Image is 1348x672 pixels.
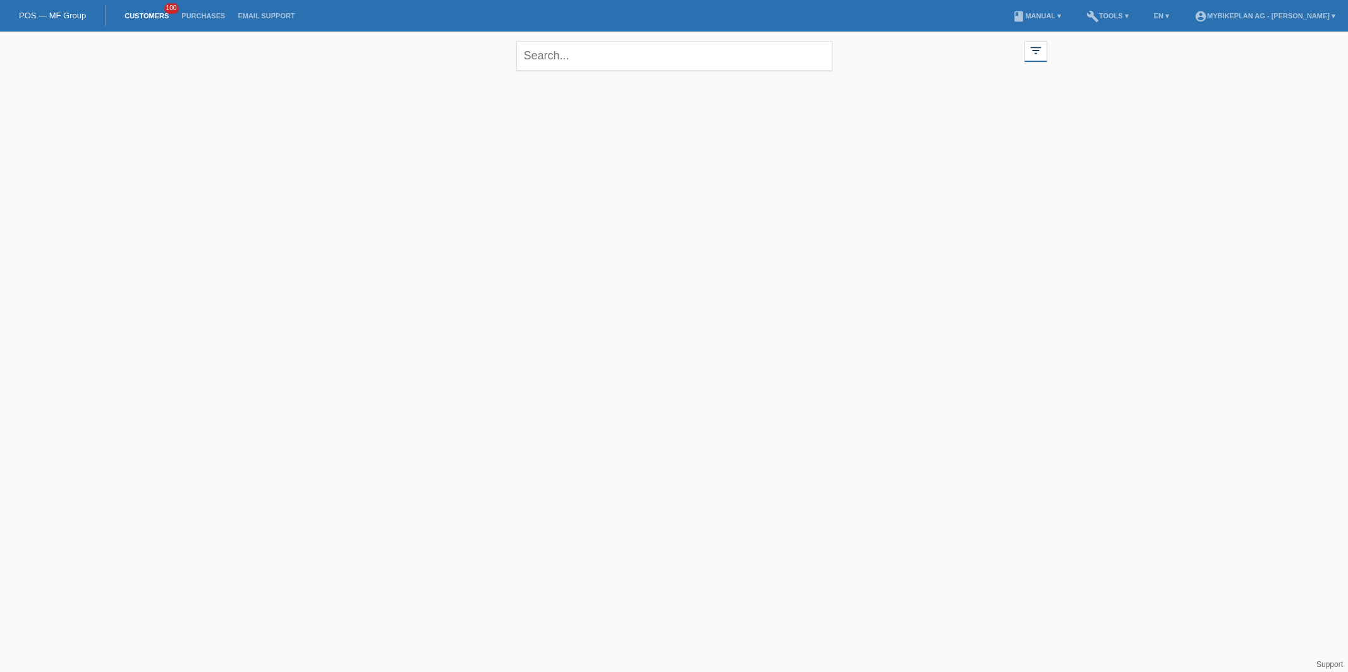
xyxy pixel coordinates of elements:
a: account_circleMybikeplan AG - [PERSON_NAME] ▾ [1188,12,1342,20]
a: EN ▾ [1148,12,1175,20]
a: POS — MF Group [19,11,86,20]
a: bookManual ▾ [1006,12,1067,20]
i: account_circle [1194,10,1207,23]
a: Email Support [231,12,301,20]
a: Support [1316,660,1343,669]
i: filter_list [1029,44,1043,57]
a: buildTools ▾ [1080,12,1135,20]
i: build [1086,10,1099,23]
input: Search... [516,41,832,71]
span: 100 [164,3,179,14]
a: Purchases [175,12,231,20]
a: Customers [118,12,175,20]
i: book [1012,10,1025,23]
